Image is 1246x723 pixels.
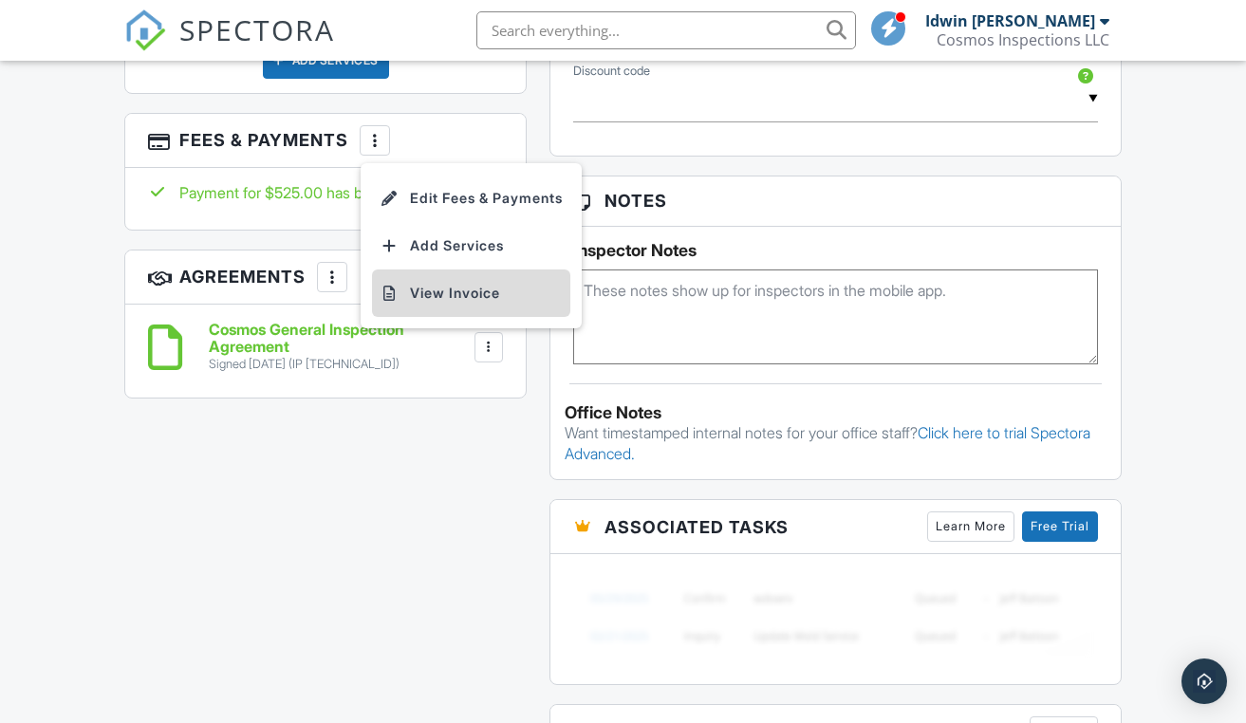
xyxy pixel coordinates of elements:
[125,114,526,168] h3: Fees & Payments
[573,63,650,80] label: Discount code
[604,514,789,540] span: Associated Tasks
[209,322,471,355] h6: Cosmos General Inspection Agreement
[565,422,1107,465] p: Want timestamped internal notes for your office staff?
[124,9,166,51] img: The Best Home Inspection Software - Spectora
[573,241,1098,260] h5: Inspector Notes
[476,11,856,49] input: Search everything...
[125,250,526,305] h3: Agreements
[1181,658,1227,704] div: Open Intercom Messenger
[573,568,1098,665] img: blurred-tasks-251b60f19c3f713f9215ee2a18cbf2105fc2d72fcd585247cf5e9ec0c957c1dd.png
[209,322,471,372] a: Cosmos General Inspection Agreement Signed [DATE] (IP [TECHNICAL_ID])
[565,403,1107,422] div: Office Notes
[927,511,1014,542] a: Learn More
[565,423,1090,463] a: Click here to trial Spectora Advanced.
[925,11,1095,30] div: Idwin [PERSON_NAME]
[179,9,335,49] span: SPECTORA
[209,357,471,372] div: Signed [DATE] (IP [TECHNICAL_ID])
[148,182,503,203] div: Payment for $525.00 has been received.
[550,176,1121,226] h3: Notes
[937,30,1109,49] div: Cosmos Inspections LLC
[124,26,335,65] a: SPECTORA
[1022,511,1098,542] a: Free Trial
